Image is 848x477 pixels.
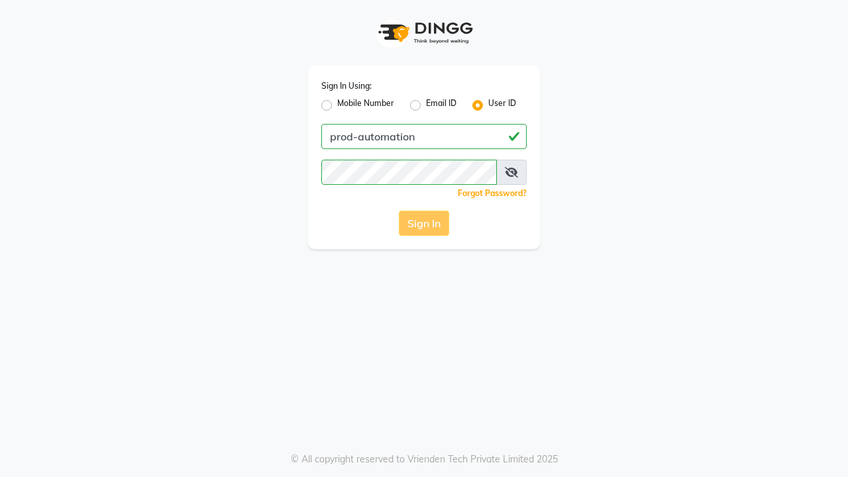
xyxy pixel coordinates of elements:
[426,97,456,113] label: Email ID
[337,97,394,113] label: Mobile Number
[371,13,477,52] img: logo1.svg
[321,80,372,92] label: Sign In Using:
[458,188,527,198] a: Forgot Password?
[321,124,527,149] input: Username
[321,160,497,185] input: Username
[488,97,516,113] label: User ID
